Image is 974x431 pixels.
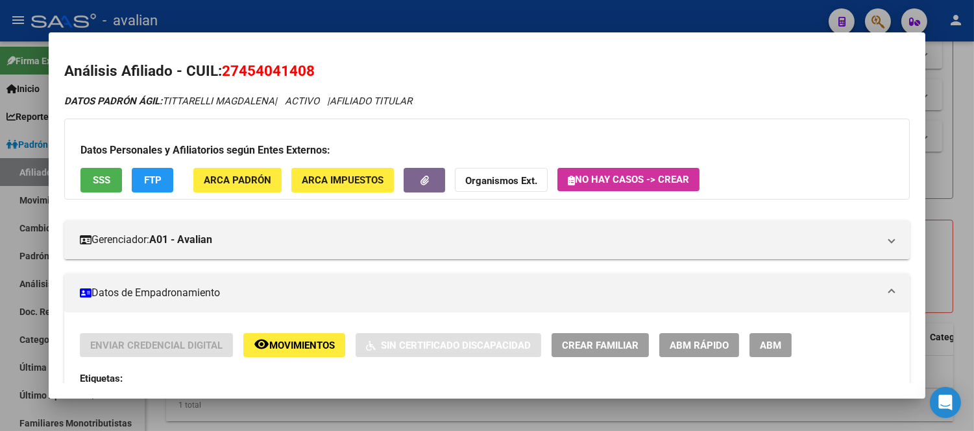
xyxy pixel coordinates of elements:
[80,373,123,384] strong: Etiquetas:
[330,95,412,107] span: AFILIADO TITULAR
[222,62,315,79] span: 27454041408
[659,333,739,357] button: ABM Rápido
[455,168,548,192] button: Organismos Ext.
[254,336,269,352] mat-icon: remove_red_eye
[64,220,910,259] mat-expansion-panel-header: Gerenciador:A01 - Avalian
[302,175,384,187] span: ARCA Impuestos
[193,168,282,192] button: ARCA Padrón
[80,143,894,158] h3: Datos Personales y Afiliatorios según Entes Externos:
[64,95,412,107] i: | ACTIVO |
[132,168,173,192] button: FTP
[64,60,910,82] h2: Análisis Afiliado - CUIL:
[552,333,649,357] button: Crear Familiar
[562,340,639,351] span: Crear Familiar
[80,232,879,248] mat-panel-title: Gerenciador:
[749,333,792,357] button: ABM
[64,95,274,107] span: TITTARELLI MAGDALENA
[80,168,122,192] button: SSS
[269,340,335,351] span: Movimientos
[760,340,781,351] span: ABM
[149,232,212,248] strong: A01 - Avalian
[64,95,162,107] strong: DATOS PADRÓN ÁGIL:
[557,168,700,191] button: No hay casos -> Crear
[243,333,345,357] button: Movimientos
[93,175,110,187] span: SSS
[80,285,879,301] mat-panel-title: Datos de Empadronamiento
[670,340,729,351] span: ABM Rápido
[465,176,537,187] strong: Organismos Ext.
[381,340,531,351] span: Sin Certificado Discapacidad
[64,274,910,312] mat-expansion-panel-header: Datos de Empadronamiento
[930,387,961,418] div: Open Intercom Messenger
[144,175,162,187] span: FTP
[204,175,271,187] span: ARCA Padrón
[356,333,541,357] button: Sin Certificado Discapacidad
[568,174,689,185] span: No hay casos -> Crear
[80,333,233,357] button: Enviar Credencial Digital
[90,340,223,351] span: Enviar Credencial Digital
[291,168,394,192] button: ARCA Impuestos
